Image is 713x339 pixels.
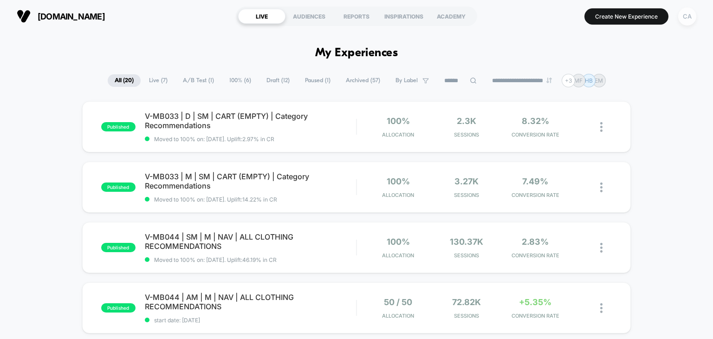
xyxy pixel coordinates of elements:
img: close [600,122,603,132]
span: Sessions [434,131,499,138]
img: close [600,303,603,313]
span: By Label [395,77,418,84]
span: Moved to 100% on: [DATE] . Uplift: 2.97% in CR [154,136,274,143]
button: CA [675,7,699,26]
div: + 3 [562,74,575,87]
span: [DOMAIN_NAME] [38,12,105,21]
img: Visually logo [17,9,31,23]
span: start date: [DATE] [145,317,356,324]
span: Allocation [382,192,414,198]
span: Allocation [382,131,414,138]
span: published [101,122,136,131]
span: Allocation [382,252,414,259]
span: Sessions [434,192,499,198]
span: 7.49% [522,176,548,186]
div: INSPIRATIONS [380,9,428,24]
span: CONVERSION RATE [503,192,567,198]
img: close [600,183,603,192]
div: AUDIENCES [285,9,333,24]
span: 50 / 50 [384,297,412,307]
button: [DOMAIN_NAME] [14,9,108,24]
span: published [101,243,136,252]
span: 100% [387,116,410,126]
span: Sessions [434,313,499,319]
span: Paused ( 1 ) [298,74,337,87]
div: LIVE [238,9,285,24]
span: published [101,303,136,313]
span: V-MB044 | AM | M | NAV | ALL CLOTHING RECOMMENDATIONS [145,293,356,311]
img: close [600,243,603,253]
button: Create New Experience [584,8,668,25]
p: EM [595,77,603,84]
div: CA [678,7,696,26]
span: 100% [387,237,410,247]
p: HB [585,77,593,84]
div: ACADEMY [428,9,475,24]
span: +5.35% [519,297,551,307]
span: A/B Test ( 1 ) [176,74,221,87]
span: 2.83% [522,237,549,247]
span: Sessions [434,252,499,259]
span: CONVERSION RATE [503,252,567,259]
span: V-MB044 | SM | M | NAV | ALL CLOTHING RECOMMENDATIONS [145,232,356,251]
span: 8.32% [522,116,549,126]
span: V-MB033 | M | SM | CART (EMPTY) | Category Recommendations [145,172,356,190]
span: 72.82k [452,297,481,307]
span: CONVERSION RATE [503,131,567,138]
span: 100% [387,176,410,186]
span: CONVERSION RATE [503,313,567,319]
span: 3.27k [454,176,479,186]
span: Allocation [382,313,414,319]
span: Live ( 7 ) [142,74,175,87]
span: 130.37k [450,237,483,247]
span: Moved to 100% on: [DATE] . Uplift: 14.22% in CR [154,196,277,203]
span: V-MB033 | D | SM | CART (EMPTY) | Category Recommendations [145,111,356,130]
h1: My Experiences [315,46,398,60]
span: Draft ( 12 ) [259,74,297,87]
span: All ( 20 ) [108,74,141,87]
div: REPORTS [333,9,380,24]
span: Moved to 100% on: [DATE] . Uplift: 46.19% in CR [154,256,277,263]
span: published [101,183,136,192]
span: 2.3k [457,116,476,126]
p: MF [574,77,583,84]
img: end [546,78,552,83]
span: 100% ( 6 ) [222,74,258,87]
span: Archived ( 57 ) [339,74,387,87]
